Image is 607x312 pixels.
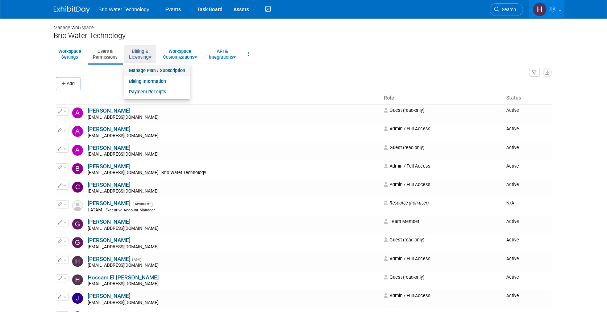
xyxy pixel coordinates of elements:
img: Giancarlo Barzotti [72,237,83,248]
th: Status [503,92,552,104]
div: [EMAIL_ADDRESS][DOMAIN_NAME] [88,170,379,176]
div: [EMAIL_ADDRESS][DOMAIN_NAME] [88,263,379,269]
div: Brio Water Technology [54,31,554,40]
img: James Kang [72,293,83,304]
a: Payment Receipts [124,87,190,97]
span: Admin / Full Access [383,163,430,169]
span: Active [506,126,519,131]
span: Team Member [383,219,419,224]
div: [EMAIL_ADDRESS][DOMAIN_NAME] [88,152,379,157]
img: Hossam El Rafie [72,274,83,285]
a: [PERSON_NAME] [88,182,130,188]
span: Active [506,293,519,298]
div: [EMAIL_ADDRESS][DOMAIN_NAME] [88,115,379,121]
span: Guest (read-only) [383,107,424,113]
span: Guest (read-only) [383,274,424,280]
span: Active [506,237,519,243]
span: Active [506,163,519,169]
span: Admin / Full Access [383,256,430,261]
span: Guest (read-only) [383,237,424,243]
a: [PERSON_NAME] [88,293,130,299]
span: Active [506,256,519,261]
span: Active [506,219,519,224]
th: Role [381,92,503,104]
a: WorkspaceCustomizations [158,45,202,63]
span: Brio Water Technology [159,170,208,175]
a: Manage Plan / Subscription [124,65,190,76]
img: Georgii Tsatrian [72,219,83,229]
span: Active [506,182,519,187]
span: Brio Water Technology [99,7,149,12]
a: API &Integrations [204,45,241,63]
a: [PERSON_NAME] [88,200,130,207]
div: [EMAIL_ADDRESS][DOMAIN_NAME] [88,244,379,250]
a: [PERSON_NAME] [88,219,130,225]
span: (Me) [132,257,141,262]
span: Active [506,145,519,150]
span: Guest (read-only) [383,145,424,150]
span: Executive Account Manager [105,208,155,212]
a: WorkspaceSettings [54,45,86,63]
span: Active [506,107,519,113]
div: [EMAIL_ADDRESS][DOMAIN_NAME] [88,133,379,139]
img: Arturo Martinovich [72,145,83,156]
span: Admin / Full Access [383,182,430,187]
a: Billing Information [124,76,190,87]
a: [PERSON_NAME] [88,107,130,114]
a: [PERSON_NAME] [88,126,130,132]
img: Cynthia Mendoza [72,182,83,193]
img: Resource [72,200,83,211]
span: Resource (non-user) [383,200,428,206]
button: Add [56,77,80,90]
a: [PERSON_NAME] [88,145,130,151]
span: Search [499,7,516,12]
a: Search [490,3,523,16]
span: | [158,170,159,175]
div: [EMAIL_ADDRESS][DOMAIN_NAME] [88,189,379,194]
img: Arman Melkonian [72,126,83,137]
span: Resource [133,202,153,207]
a: Billing &Licensing [124,45,156,63]
img: Harry Mesak [533,3,546,16]
a: Users &Permissions [88,45,122,63]
div: Manage Workspace [54,18,554,31]
img: Angela Moyano [72,107,83,118]
div: [EMAIL_ADDRESS][DOMAIN_NAME] [88,300,379,306]
a: Hossam El [PERSON_NAME] [88,274,159,281]
img: Harry Mesak [72,256,83,267]
span: LATAM [88,207,104,212]
img: ExhibitDay [54,6,90,13]
div: [EMAIL_ADDRESS][DOMAIN_NAME] [88,226,379,232]
a: [PERSON_NAME] [88,256,130,262]
span: N/A [506,200,514,206]
div: [EMAIL_ADDRESS][DOMAIN_NAME] [88,281,379,287]
a: [PERSON_NAME] [88,163,130,170]
span: Active [506,274,519,280]
img: Brandye Gahagan [72,163,83,174]
span: Admin / Full Access [383,126,430,131]
span: Admin / Full Access [383,293,430,298]
a: [PERSON_NAME] [88,237,130,244]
